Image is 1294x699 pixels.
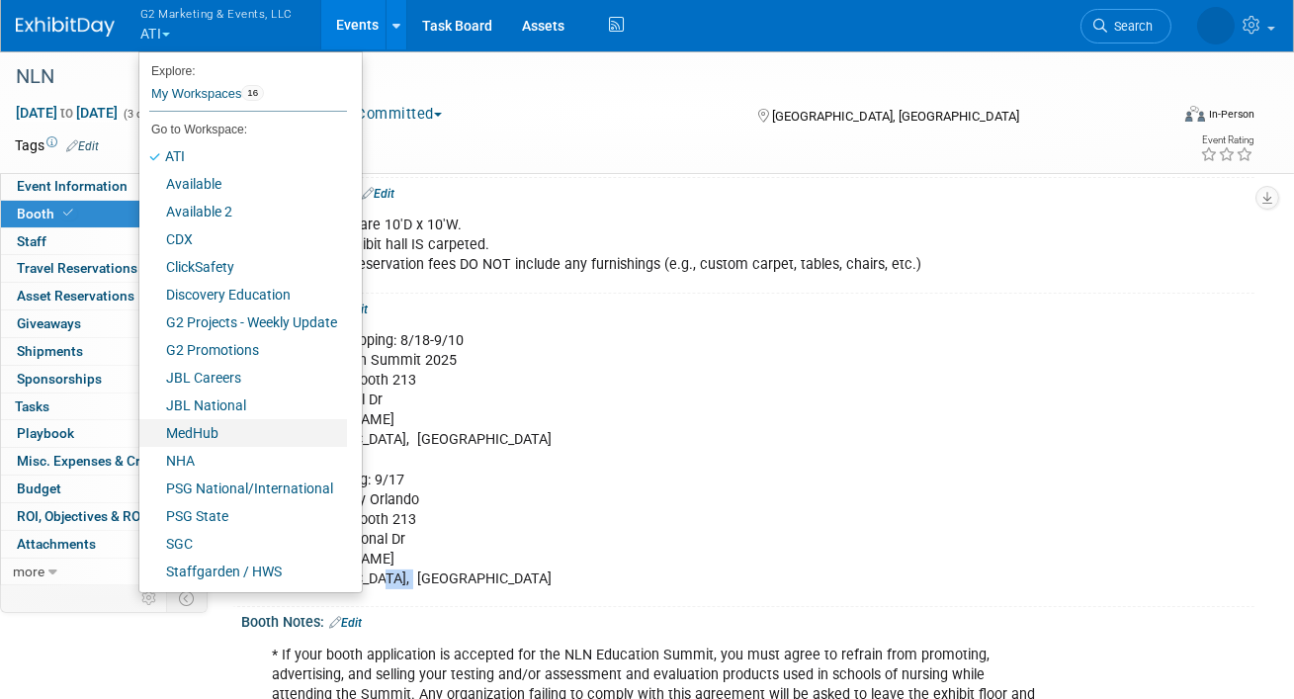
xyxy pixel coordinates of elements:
a: Staffgarden / HWS [139,558,347,585]
a: Giveaways [1,310,207,337]
span: G2 Marketing & Events, LLC [140,3,293,24]
li: The exhibit hall IS carpeted. [311,235,1044,255]
span: Booth [17,206,77,221]
span: Attachments [17,536,96,552]
i: Booth reservation complete [63,208,73,218]
a: Edit [362,187,394,201]
img: Format-Inperson.png [1185,106,1205,122]
a: My Workspaces16 [149,77,347,111]
a: MedHub [139,419,347,447]
a: PSG National/International [139,475,347,502]
li: Booths are 10'D x 10'W. [311,216,1044,235]
a: PSG State [139,502,347,530]
a: JBL Careers [139,364,347,392]
a: more [1,559,207,585]
button: Committed [332,104,450,125]
a: G2 Projects - Weekly Update [139,308,347,336]
a: Event Information [1,173,207,200]
td: Toggle Event Tabs [167,585,208,611]
span: Search [1107,19,1153,34]
span: [GEOGRAPHIC_DATA], [GEOGRAPHIC_DATA] [772,109,1019,124]
div: Shipping Info: [241,294,1254,319]
a: Asset Reservations [1,283,207,309]
li: Booth reservation fees DO NOT include any furnishings (e.g., custom carpet, tables, chairs, etc.) [311,255,1044,275]
div: Included In Booth: [241,178,1254,204]
td: Tags [15,135,99,155]
a: Sponsorships [1,366,207,393]
span: Budget [17,481,61,496]
span: Misc. Expenses & Credits [17,453,171,469]
a: Travel Reservations [1,255,207,282]
li: Go to Workspace: [139,117,347,142]
a: JBL National [139,392,347,419]
a: Edit [329,616,362,630]
a: Shipments [1,338,207,365]
a: Staff [1,228,207,255]
a: Edit [66,139,99,153]
td: Personalize Event Tab Strip [132,585,167,611]
div: Booth Notes: [241,607,1254,633]
img: Nora McQuillan [1197,7,1235,44]
img: ExhibitDay [16,17,115,37]
a: CDX [139,225,347,253]
a: ROI, Objectives & ROO [1,503,207,530]
a: NHA [139,447,347,475]
div: In-Person [1208,107,1254,122]
a: Playbook [1,420,207,447]
span: Asset Reservations [17,288,134,304]
span: Tasks [15,398,49,414]
span: Event Information [17,178,128,194]
a: Search [1080,9,1171,44]
a: Misc. Expenses & Credits [1,448,207,475]
div: Event Format [1073,103,1254,132]
a: Available [139,170,347,198]
a: Attachments [1,531,207,558]
a: SGC [139,530,347,558]
span: Shipments [17,343,83,359]
span: [DATE] [DATE] [15,104,119,122]
a: ClickSafety [139,253,347,281]
div: Event Rating [1200,135,1253,145]
span: Sponsorships [17,371,102,387]
li: Explore: [139,59,347,77]
a: Tasks [1,393,207,420]
a: Budget [1,476,207,502]
a: ATI [139,142,347,170]
a: Booth [1,201,207,227]
span: ROI, Objectives & ROO [17,508,149,524]
span: Staff [17,233,46,249]
span: Giveaways [17,315,81,331]
div: NLN [9,59,1149,95]
span: 16 [241,85,264,101]
span: (3 days) [122,108,163,121]
a: G2 Promotions [139,336,347,364]
div: Advanced Shipping: 8/18-9/10 NLN Education Summit 2025 ATI Nursing/Booth 213 10088 General Dr C/[... [258,321,1056,599]
span: more [13,564,44,579]
span: Travel Reservations [17,260,137,276]
span: to [57,105,76,121]
a: Discovery Education [139,281,347,308]
a: Available 2 [139,198,347,225]
span: Playbook [17,425,74,441]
